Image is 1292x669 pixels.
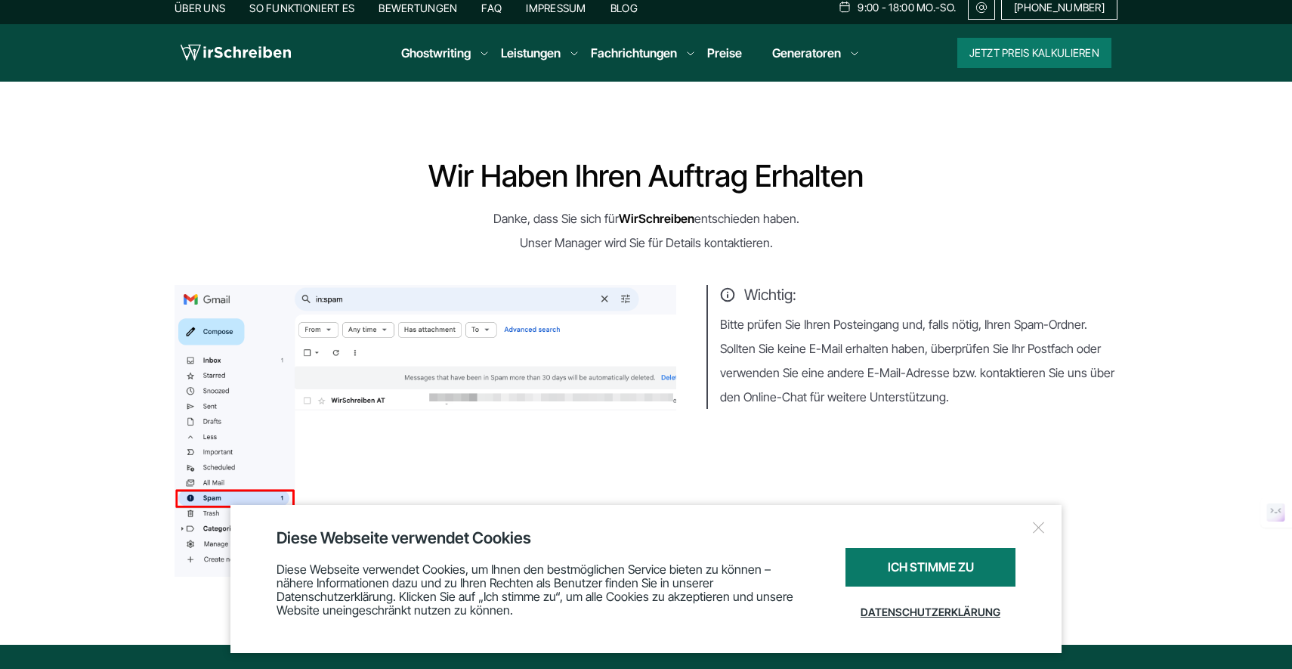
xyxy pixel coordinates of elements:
img: Email [975,2,988,14]
a: FAQ [481,2,502,14]
strong: WirSchreiben [619,211,694,226]
img: Schedule [838,1,852,13]
p: Unser Manager wird Sie für Details kontaktieren. [175,231,1117,255]
a: So funktioniert es [249,2,354,14]
p: Bitte prüfen Sie Ihren Posteingang und, falls nötig, Ihren Spam-Ordner. Sollten Sie keine E-Mail ... [720,312,1117,409]
p: Danke, dass Sie sich für entschieden haben. [175,206,1117,231]
a: Blog [610,2,638,14]
span: Wichtig: [720,285,1117,305]
a: Bewertungen [379,2,457,14]
div: Diese Webseite verwendet Cookies, um Ihnen den bestmöglichen Service bieten zu können – nähere In... [277,548,808,630]
img: thanks [175,285,676,577]
div: Ich stimme zu [845,548,1015,587]
a: Ghostwriting [401,44,471,62]
span: [PHONE_NUMBER] [1014,2,1105,14]
a: Leistungen [501,44,561,62]
a: Über uns [175,2,225,14]
a: Fachrichtungen [591,44,677,62]
a: Datenschutzerklärung [845,594,1015,630]
div: Diese Webseite verwendet Cookies [277,528,1015,548]
span: 9:00 - 18:00 Mo.-So. [858,2,956,14]
h1: Wir haben Ihren Auftrag erhalten [175,161,1117,191]
a: Preise [707,45,742,60]
button: Jetzt Preis kalkulieren [957,38,1111,68]
a: Impressum [526,2,586,14]
img: logo wirschreiben [181,42,291,64]
a: Generatoren [772,44,841,62]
